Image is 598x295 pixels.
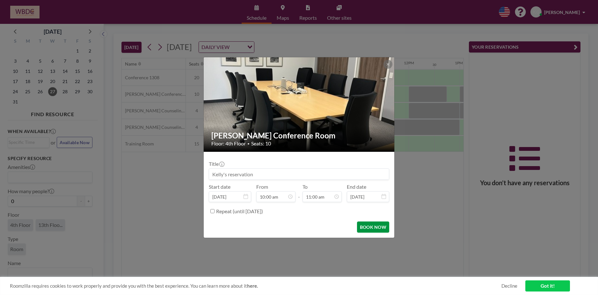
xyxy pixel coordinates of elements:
label: Repeat (until [DATE]) [216,208,263,214]
label: To [303,184,308,190]
span: • [247,141,250,146]
span: Roomzilla requires cookies to work properly and provide you with the best experience. You can lea... [10,283,501,289]
button: BOOK NOW [357,221,389,233]
h2: [PERSON_NAME] Conference Room [211,131,387,140]
span: Seats: 10 [251,140,271,147]
label: End date [347,184,366,190]
span: - [298,186,300,200]
input: Kelly's reservation [209,169,389,179]
label: Start date [209,184,230,190]
a: here. [247,283,258,289]
a: Decline [501,283,517,289]
label: From [256,184,268,190]
a: Got it! [525,280,570,291]
span: Floor: 4th Floor [211,140,246,147]
label: Title [209,161,224,167]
